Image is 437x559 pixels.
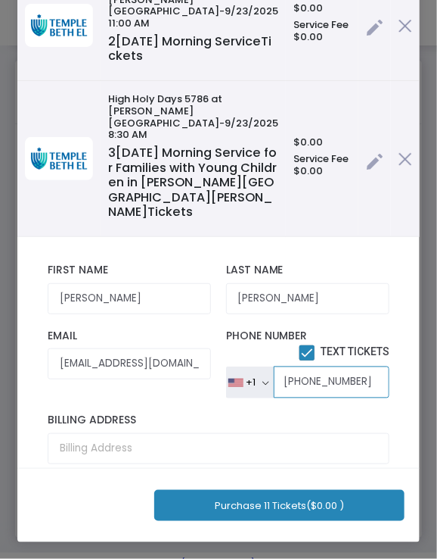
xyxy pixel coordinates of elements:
input: Phone Number [274,367,389,398]
button: +1 [226,367,274,398]
label: First Name [48,264,211,277]
img: 638900154900805257638623511068995967Untitleddesign.png [25,4,93,47]
input: Billing Address [48,433,389,464]
label: Email [48,329,211,343]
h6: $0.00 [293,2,351,14]
label: Phone Number [226,329,389,361]
span: Text Tickets [321,345,389,358]
span: -9/23/2025 8:30 AM [108,116,278,142]
input: First Name [48,283,211,314]
input: Last Name [226,283,389,314]
label: Last Name [226,264,389,277]
span: 2 [108,33,116,50]
span: 3 [108,144,116,161]
h6: Service Fee $0.00 [293,153,351,176]
span: -9/23/2025 11:00 AM [108,4,278,30]
span: [DATE] Morning Service [108,33,271,65]
h6: $0.00 [293,136,351,148]
img: 638900154900805257638623511068995967Untitleddesign.png [25,137,93,180]
div: +1 [246,376,256,389]
input: Email [48,348,211,379]
button: Purchase 11 Tickets($0.00 ) [154,490,404,521]
h6: Service Fee $0.00 [293,19,351,42]
label: Billing Address [48,414,389,427]
img: cross.png [398,152,412,166]
img: cross.png [398,19,412,33]
h6: High Holy Days 5786 at [PERSON_NAME][GEOGRAPHIC_DATA] [108,93,278,140]
span: [DATE] Morning Service for Families with Young Children in [PERSON_NAME][GEOGRAPHIC_DATA][PERSON_... [108,144,277,220]
span: Tickets [108,33,271,65]
span: Tickets [147,203,193,220]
